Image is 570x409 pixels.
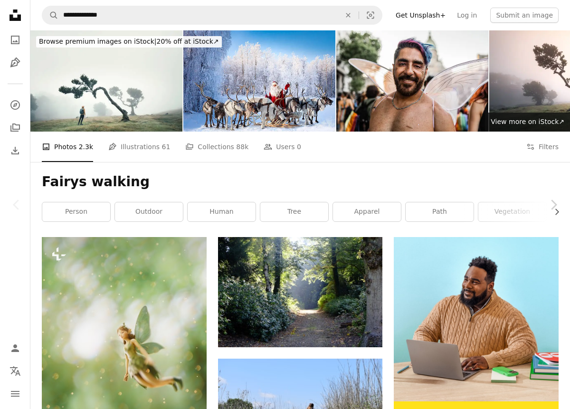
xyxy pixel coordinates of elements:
[183,30,335,132] img: Santa Claus and his reindeer in forest
[42,6,382,25] form: Find visuals sitewide
[336,30,488,132] img: Portrait of mature gay on LGBTQIA pride parade
[162,142,171,152] span: 61
[42,6,58,24] button: Search Unsplash
[264,132,301,162] a: Users 0
[297,142,301,152] span: 0
[451,8,483,23] a: Log in
[333,202,401,221] a: apparel
[260,202,328,221] a: tree
[6,118,25,137] a: Collections
[39,38,219,45] span: 20% off at iStock ↗
[218,288,383,296] a: green trees and brown dirt road
[490,8,559,23] button: Submit an image
[394,237,559,401] img: file-1722962830841-dea897b5811bimage
[526,132,559,162] button: Filters
[236,142,248,152] span: 88k
[30,30,182,132] img: Exploring Fanal, Madeira
[42,333,207,342] a: A fairy is flying in a green, blurred background.
[485,113,570,132] a: View more on iStock↗
[491,118,564,125] span: View more on iStock ↗
[188,202,256,221] a: human
[359,6,382,24] button: Visual search
[108,132,170,162] a: Illustrations 61
[390,8,451,23] a: Get Unsplash+
[42,173,559,190] h1: Fairys walking
[115,202,183,221] a: outdoor
[185,132,248,162] a: Collections 88k
[478,202,546,221] a: vegetation
[218,237,383,347] img: green trees and brown dirt road
[338,6,359,24] button: Clear
[6,361,25,380] button: Language
[30,30,228,53] a: Browse premium images on iStock|20% off at iStock↗
[39,38,156,45] span: Browse premium images on iStock |
[42,202,110,221] a: person
[406,202,474,221] a: path
[537,159,570,250] a: Next
[6,30,25,49] a: Photos
[6,141,25,160] a: Download History
[6,53,25,72] a: Illustrations
[6,95,25,114] a: Explore
[6,384,25,403] button: Menu
[6,339,25,358] a: Log in / Sign up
